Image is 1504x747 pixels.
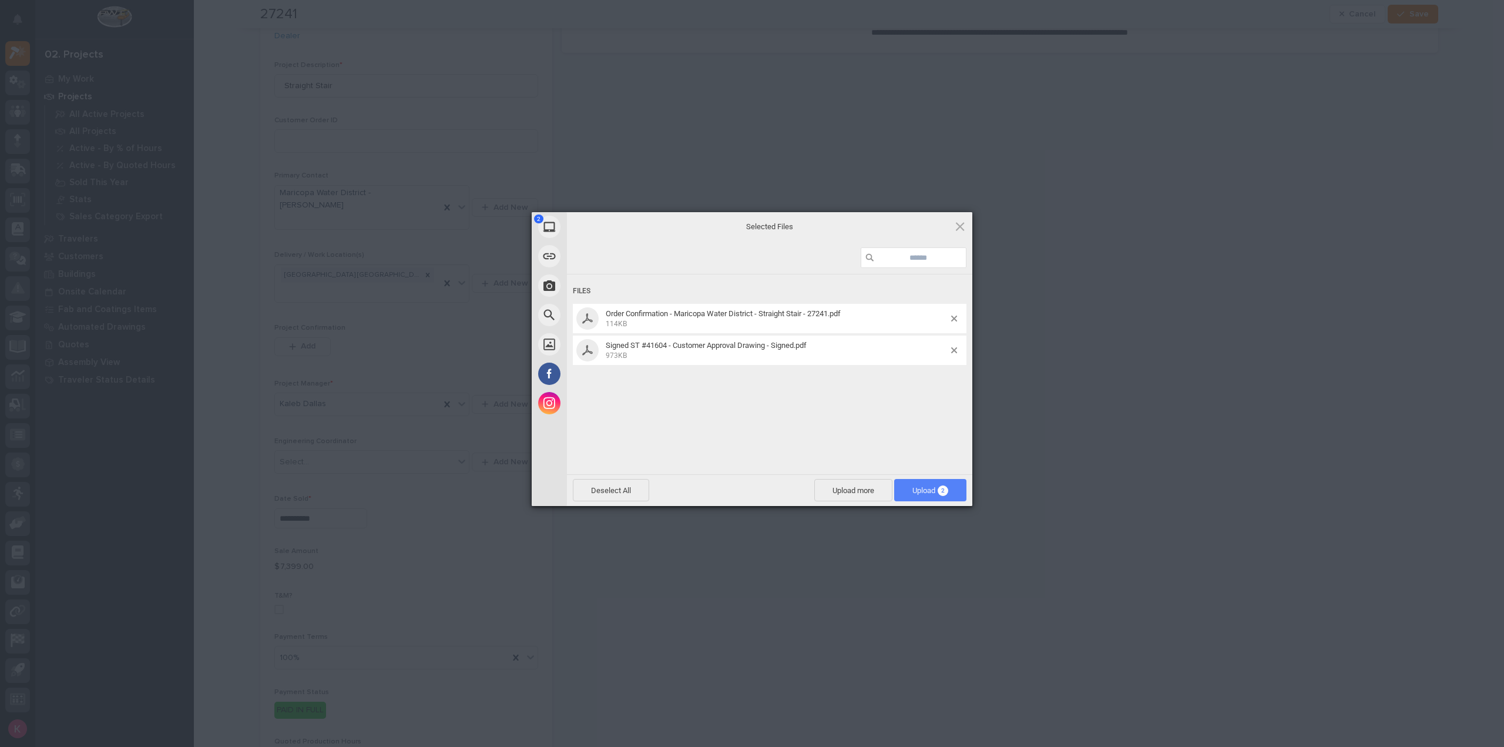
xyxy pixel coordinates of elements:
div: Link (URL) [532,242,673,271]
div: Take Photo [532,271,673,300]
span: 973KB [606,351,627,360]
div: Facebook [532,359,673,388]
span: Selected Files [652,221,887,232]
span: 114KB [606,320,627,328]
span: Order Confirmation - Maricopa Water District - Straight Stair - 27241.pdf [602,309,951,329]
span: Deselect All [573,479,649,501]
span: Order Confirmation - Maricopa Water District - Straight Stair - 27241.pdf [606,309,841,318]
span: 2 [534,215,543,223]
span: Signed ST #41604 - Customer Approval Drawing - Signed.pdf [602,341,951,360]
span: Upload more [814,479,892,501]
span: Upload [894,479,966,501]
span: Upload [912,486,948,495]
span: Click here or hit ESC to close picker [954,220,966,233]
span: 2 [938,485,948,496]
div: Files [573,280,966,302]
span: Signed ST #41604 - Customer Approval Drawing - Signed.pdf [606,341,807,350]
div: My Device [532,212,673,242]
div: Web Search [532,300,673,330]
div: Unsplash [532,330,673,359]
div: Instagram [532,388,673,418]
